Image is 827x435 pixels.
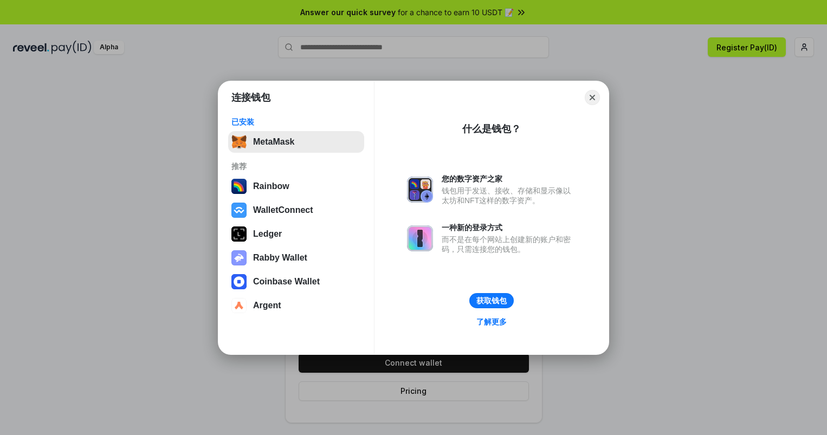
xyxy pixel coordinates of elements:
div: Coinbase Wallet [253,277,320,287]
a: 了解更多 [470,315,513,329]
div: 什么是钱包？ [462,122,521,135]
div: WalletConnect [253,205,313,215]
img: svg+xml,%3Csvg%20xmlns%3D%22http%3A%2F%2Fwww.w3.org%2F2000%2Fsvg%22%20width%3D%2228%22%20height%3... [231,226,247,242]
div: Argent [253,301,281,310]
img: svg+xml,%3Csvg%20fill%3D%22none%22%20height%3D%2233%22%20viewBox%3D%220%200%2035%2033%22%20width%... [231,134,247,150]
button: Close [585,90,600,105]
div: 推荐 [231,161,361,171]
button: WalletConnect [228,199,364,221]
div: Ledger [253,229,282,239]
button: 获取钱包 [469,293,514,308]
div: 了解更多 [476,317,507,327]
button: Ledger [228,223,364,245]
button: Rainbow [228,176,364,197]
img: svg+xml,%3Csvg%20xmlns%3D%22http%3A%2F%2Fwww.w3.org%2F2000%2Fsvg%22%20fill%3D%22none%22%20viewBox... [231,250,247,265]
button: Rabby Wallet [228,247,364,269]
img: svg+xml,%3Csvg%20xmlns%3D%22http%3A%2F%2Fwww.w3.org%2F2000%2Fsvg%22%20fill%3D%22none%22%20viewBox... [407,177,433,203]
button: Coinbase Wallet [228,271,364,293]
div: 获取钱包 [476,296,507,306]
div: MetaMask [253,137,294,147]
div: Rainbow [253,181,289,191]
img: svg+xml,%3Csvg%20width%3D%2228%22%20height%3D%2228%22%20viewBox%3D%220%200%2028%2028%22%20fill%3D... [231,274,247,289]
button: Argent [228,295,364,316]
div: 钱包用于发送、接收、存储和显示像以太坊和NFT这样的数字资产。 [442,186,576,205]
img: svg+xml,%3Csvg%20width%3D%2228%22%20height%3D%2228%22%20viewBox%3D%220%200%2028%2028%22%20fill%3D... [231,298,247,313]
img: svg+xml,%3Csvg%20width%3D%2228%22%20height%3D%2228%22%20viewBox%3D%220%200%2028%2028%22%20fill%3D... [231,203,247,218]
div: 而不是在每个网站上创建新的账户和密码，只需连接您的钱包。 [442,235,576,254]
img: svg+xml,%3Csvg%20xmlns%3D%22http%3A%2F%2Fwww.w3.org%2F2000%2Fsvg%22%20fill%3D%22none%22%20viewBox... [407,225,433,251]
h1: 连接钱包 [231,91,270,104]
div: 一种新的登录方式 [442,223,576,232]
img: svg+xml,%3Csvg%20width%3D%22120%22%20height%3D%22120%22%20viewBox%3D%220%200%20120%20120%22%20fil... [231,179,247,194]
div: 您的数字资产之家 [442,174,576,184]
div: Rabby Wallet [253,253,307,263]
button: MetaMask [228,131,364,153]
div: 已安装 [231,117,361,127]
